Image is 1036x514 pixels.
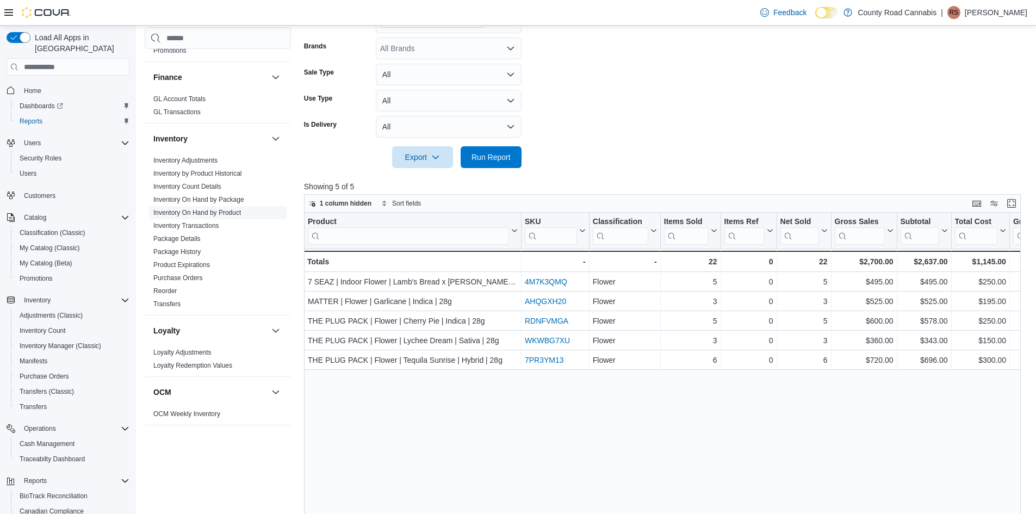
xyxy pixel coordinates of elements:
[724,314,773,327] div: 0
[525,336,570,345] a: WKWBG7XU
[834,295,893,308] div: $525.00
[900,295,947,308] div: $525.00
[11,338,134,354] button: Inventory Manager (Classic)
[376,116,522,138] button: All
[153,46,187,55] span: Promotions
[15,309,87,322] a: Adjustments (Classic)
[20,294,55,307] button: Inventory
[20,422,129,435] span: Operations
[15,272,129,285] span: Promotions
[145,407,291,425] div: OCM
[724,217,773,245] button: Items Ref
[15,152,129,165] span: Security Roles
[20,189,129,202] span: Customers
[11,308,134,323] button: Adjustments (Classic)
[525,297,566,306] a: AHQGXH20
[900,334,947,347] div: $343.00
[15,324,129,337] span: Inventory Count
[24,213,46,222] span: Catalog
[153,274,203,282] span: Purchase Orders
[11,369,134,384] button: Purchase Orders
[724,354,773,367] div: 0
[15,437,129,450] span: Cash Management
[15,385,129,398] span: Transfers (Classic)
[15,453,89,466] a: Traceabilty Dashboard
[320,199,371,208] span: 1 column hidden
[24,476,47,485] span: Reports
[506,44,515,53] button: Open list of options
[304,94,332,103] label: Use Type
[525,217,577,245] div: SKU URL
[11,488,134,504] button: BioTrack Reconciliation
[15,400,51,413] a: Transfers
[24,191,55,200] span: Customers
[377,197,425,210] button: Sort fields
[834,217,893,245] button: Gross Sales
[145,154,291,315] div: Inventory
[153,133,188,144] h3: Inventory
[153,300,181,308] a: Transfers
[304,120,337,129] label: Is Delivery
[153,209,241,216] a: Inventory On Hand by Product
[954,217,997,227] div: Total Cost
[724,295,773,308] div: 0
[153,108,201,116] a: GL Transactions
[20,84,46,97] a: Home
[20,211,129,224] span: Catalog
[153,247,201,256] span: Package History
[153,325,180,336] h3: Loyalty
[773,7,807,18] span: Feedback
[15,241,129,255] span: My Catalog (Classic)
[153,195,244,204] span: Inventory On Hand by Package
[593,217,648,245] div: Classification
[593,217,648,227] div: Classification
[153,95,206,103] span: GL Account Totals
[724,275,773,288] div: 0
[593,217,657,245] button: Classification
[392,146,453,168] button: Export
[900,217,939,227] div: Subtotal
[24,296,51,305] span: Inventory
[153,222,219,230] a: Inventory Transactions
[780,334,827,347] div: 3
[20,342,101,350] span: Inventory Manager (Classic)
[15,167,41,180] a: Users
[145,92,291,123] div: Finance
[20,311,83,320] span: Adjustments (Classic)
[15,100,67,113] a: Dashboards
[15,226,90,239] a: Classification (Classic)
[954,354,1006,367] div: $300.00
[15,355,129,368] span: Manifests
[11,166,134,181] button: Users
[900,354,947,367] div: $696.00
[724,255,773,268] div: 0
[153,221,219,230] span: Inventory Transactions
[15,400,129,413] span: Transfers
[834,255,893,268] div: $2,700.00
[780,354,827,367] div: 6
[153,410,220,418] a: OCM Weekly Inventory
[392,199,421,208] span: Sort fields
[15,370,129,383] span: Purchase Orders
[20,137,45,150] button: Users
[153,387,171,398] h3: OCM
[269,386,282,399] button: OCM
[11,98,134,114] a: Dashboards
[664,217,709,227] div: Items Sold
[593,255,657,268] div: -
[20,169,36,178] span: Users
[815,18,816,19] span: Dark Mode
[11,114,134,129] button: Reports
[20,372,69,381] span: Purchase Orders
[20,402,47,411] span: Transfers
[153,274,203,282] a: Purchase Orders
[153,261,210,269] a: Product Expirations
[153,261,210,269] span: Product Expirations
[11,240,134,256] button: My Catalog (Classic)
[834,275,893,288] div: $495.00
[525,255,586,268] div: -
[153,72,267,83] button: Finance
[815,7,838,18] input: Dark Mode
[15,339,129,352] span: Inventory Manager (Classic)
[15,241,84,255] a: My Catalog (Classic)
